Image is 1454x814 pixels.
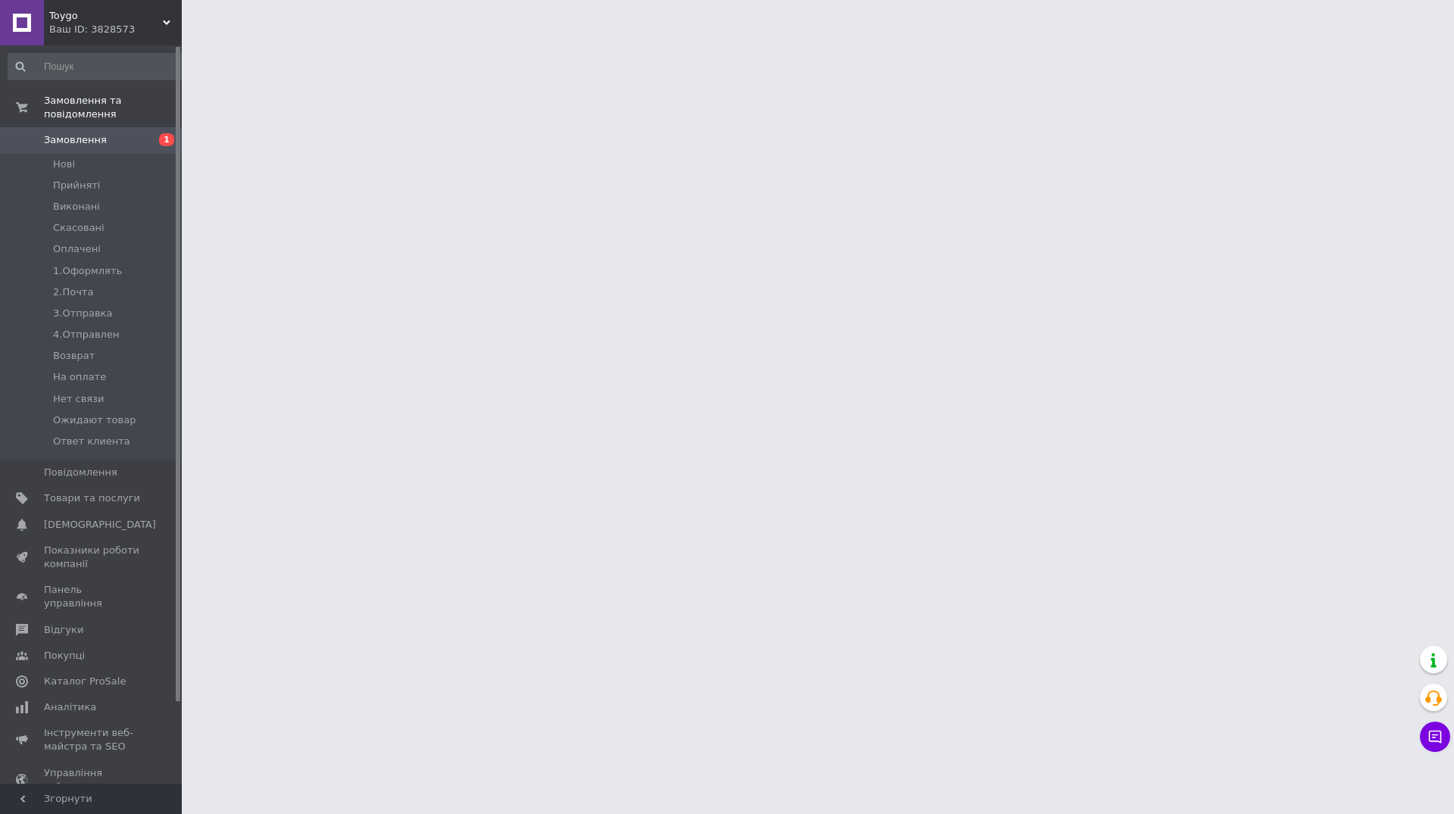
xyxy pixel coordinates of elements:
span: [DEMOGRAPHIC_DATA] [44,518,156,532]
span: На оплате [53,370,106,384]
div: Ваш ID: 3828573 [49,23,182,36]
span: Замовлення та повідомлення [44,94,182,121]
span: 4.Отправлен [53,328,119,342]
span: Показники роботи компанії [44,544,140,571]
input: Пошук [8,53,187,80]
span: Замовлення [44,133,107,147]
span: Toygo [49,9,163,23]
span: Прийняті [53,179,100,192]
span: Виконані [53,200,100,214]
span: 1.Оформлять [53,264,122,278]
span: Повідомлення [44,466,117,479]
span: Аналітика [44,700,96,714]
button: Чат з покупцем [1420,722,1450,752]
span: 1 [159,133,174,146]
span: Нові [53,157,75,171]
span: Панель управління [44,583,140,610]
span: Каталог ProSale [44,675,126,688]
span: Возврат [53,349,95,363]
span: Товари та послуги [44,491,140,505]
span: Ожидают товар [53,413,136,427]
span: Оплачені [53,242,101,256]
span: Відгуки [44,623,83,637]
span: Скасовані [53,221,105,235]
span: Інструменти веб-майстра та SEO [44,726,140,753]
span: Покупці [44,649,85,663]
span: Ответ клиента [53,435,130,448]
span: 2.Почта [53,285,93,299]
span: Нет связи [53,392,104,406]
span: Управління сайтом [44,766,140,794]
span: 3.Отправка [53,307,112,320]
